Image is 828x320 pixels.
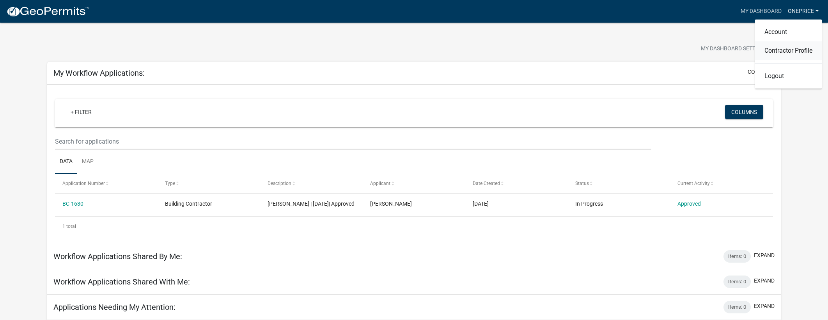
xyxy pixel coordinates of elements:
[575,181,589,186] span: Status
[370,181,390,186] span: Applicant
[754,251,775,260] button: expand
[268,181,291,186] span: Description
[785,4,822,19] a: oneprice
[370,201,412,207] span: Nicole Salvador
[55,149,77,174] a: Data
[165,181,175,186] span: Type
[677,201,701,207] a: Approved
[55,174,158,193] datatable-header-cell: Application Number
[465,174,568,193] datatable-header-cell: Date Created
[77,149,98,174] a: Map
[53,277,190,286] h5: Workflow Applications Shared With Me:
[754,302,775,310] button: expand
[53,252,182,261] h5: Workflow Applications Shared By Me:
[738,4,785,19] a: My Dashboard
[165,201,212,207] span: Building Contractor
[723,250,751,263] div: Items: 0
[473,201,489,207] span: 09/17/2025
[62,201,83,207] a: BC-1630
[55,133,651,149] input: Search for applications
[55,217,773,236] div: 1 total
[670,174,773,193] datatable-header-cell: Current Activity
[567,174,670,193] datatable-header-cell: Status
[723,276,751,288] div: Items: 0
[755,20,822,89] div: oneprice
[701,44,768,54] span: My Dashboard Settings
[260,174,363,193] datatable-header-cell: Description
[268,201,355,207] span: Nicole Salvador | 09/18/2025| Approved
[53,68,145,78] h5: My Workflow Applications:
[723,301,751,313] div: Items: 0
[473,181,500,186] span: Date Created
[754,277,775,285] button: expand
[575,201,603,207] span: In Progress
[53,302,176,312] h5: Applications Needing My Attention:
[755,41,822,60] a: Contractor Profile
[748,68,775,76] button: collapse
[677,181,710,186] span: Current Activity
[47,85,781,244] div: collapse
[725,105,763,119] button: Columns
[64,105,98,119] a: + Filter
[363,174,465,193] datatable-header-cell: Applicant
[755,23,822,41] a: Account
[158,174,260,193] datatable-header-cell: Type
[695,41,785,57] button: My Dashboard Settingssettings
[755,67,822,85] a: Logout
[62,181,105,186] span: Application Number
